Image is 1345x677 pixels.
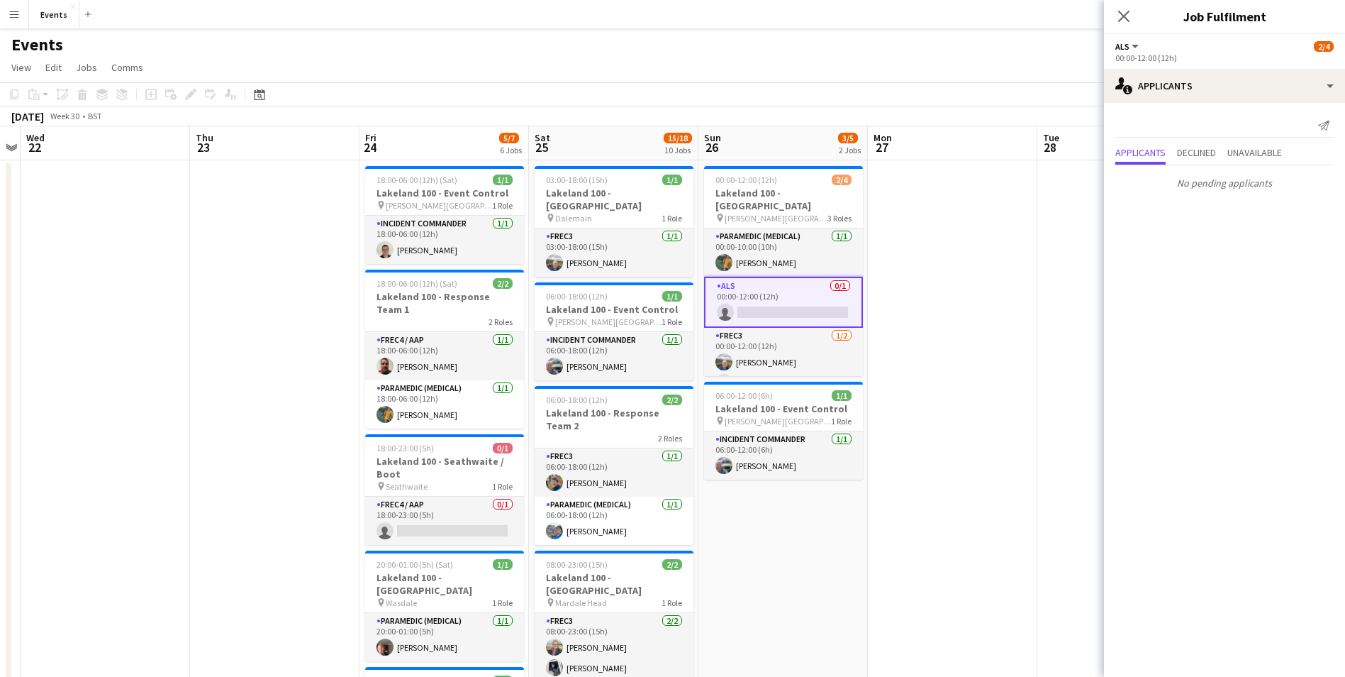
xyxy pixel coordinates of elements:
[489,317,513,327] span: 2 Roles
[365,571,524,597] h3: Lakeland 100 - [GEOGRAPHIC_DATA]
[29,1,79,28] button: Events
[546,559,608,570] span: 08:00-23:00 (15h)
[196,131,213,144] span: Thu
[386,200,492,211] span: [PERSON_NAME][GEOGRAPHIC_DATA], [GEOGRAPHIC_DATA]
[555,598,607,608] span: Mardale Head
[500,145,522,155] div: 6 Jobs
[832,390,852,401] span: 1/1
[499,133,519,143] span: 5/7
[704,166,863,376] app-job-card: 00:00-12:00 (12h)2/4Lakeland 100 - [GEOGRAPHIC_DATA] [PERSON_NAME][GEOGRAPHIC_DATA], [GEOGRAPHIC_...
[24,139,45,155] span: 22
[26,131,45,144] span: Wed
[704,131,721,144] span: Sun
[827,213,852,224] span: 3 Roles
[535,131,550,144] span: Sat
[45,61,62,74] span: Edit
[365,131,376,144] span: Fri
[376,278,457,289] span: 18:00-06:00 (12h) (Sat)
[831,416,852,426] span: 1 Role
[365,455,524,480] h3: Lakeland 100 - Seathwaite / Boot
[839,145,861,155] div: 2 Jobs
[704,328,863,397] app-card-role: FREC31/200:00-12:00 (12h)[PERSON_NAME]
[532,139,550,155] span: 25
[1115,148,1166,158] span: Applicants
[11,34,63,55] h1: Events
[662,317,682,327] span: 1 Role
[658,433,682,444] span: 2 Roles
[376,559,453,570] span: 20:00-01:00 (5h) (Sat)
[704,229,863,277] app-card-role: Paramedic (Medical)1/100:00-10:00 (10h)[PERSON_NAME]
[365,187,524,199] h3: Lakeland 100 - Event Control
[6,58,37,77] a: View
[1104,171,1345,195] p: No pending applicants
[88,111,102,121] div: BST
[702,139,721,155] span: 26
[725,416,831,426] span: [PERSON_NAME][GEOGRAPHIC_DATA], [GEOGRAPHIC_DATA]
[535,386,693,545] app-job-card: 06:00-18:00 (12h)2/2Lakeland 100 - Response Team 22 RolesFREC31/106:00-18:00 (12h)[PERSON_NAME]Pa...
[1314,41,1334,52] span: 2/4
[365,497,524,545] app-card-role: FREC4 / AAP0/118:00-23:00 (5h)
[76,61,97,74] span: Jobs
[492,598,513,608] span: 1 Role
[715,175,777,185] span: 00:00-12:00 (12h)
[1115,41,1129,52] span: ALS
[1041,139,1059,155] span: 28
[70,58,103,77] a: Jobs
[664,133,692,143] span: 15/18
[535,282,693,380] app-job-card: 06:00-18:00 (12h)1/1Lakeland 100 - Event Control [PERSON_NAME][GEOGRAPHIC_DATA], [GEOGRAPHIC_DATA...
[535,332,693,380] app-card-role: Incident Commander1/106:00-18:00 (12h)[PERSON_NAME]
[704,277,863,328] app-card-role: ALS0/100:00-12:00 (12h)
[11,61,31,74] span: View
[1104,7,1345,26] h3: Job Fulfilment
[546,395,608,405] span: 06:00-18:00 (12h)
[365,332,524,380] app-card-role: FREC4 / AAP1/118:00-06:00 (12h)[PERSON_NAME]
[106,58,149,77] a: Comms
[493,443,513,453] span: 0/1
[662,395,682,405] span: 2/2
[1177,148,1216,158] span: Declined
[365,270,524,429] app-job-card: 18:00-06:00 (12h) (Sat)2/2Lakeland 100 - Response Team 12 RolesFREC4 / AAP1/118:00-06:00 (12h)[PE...
[493,175,513,185] span: 1/1
[111,61,143,74] span: Comms
[386,598,417,608] span: Wasdale
[838,133,858,143] span: 3/5
[555,213,592,224] span: Dalemain
[376,175,457,185] span: 18:00-06:00 (12h) (Sat)
[704,187,863,212] h3: Lakeland 100 - [GEOGRAPHIC_DATA]
[535,571,693,597] h3: Lakeland 100 - [GEOGRAPHIC_DATA]
[365,216,524,264] app-card-role: Incident Commander1/118:00-06:00 (12h)[PERSON_NAME]
[365,551,524,661] app-job-card: 20:00-01:00 (5h) (Sat)1/1Lakeland 100 - [GEOGRAPHIC_DATA] Wasdale1 RoleParamedic (Medical)1/120:0...
[365,166,524,264] app-job-card: 18:00-06:00 (12h) (Sat)1/1Lakeland 100 - Event Control [PERSON_NAME][GEOGRAPHIC_DATA], [GEOGRAPHI...
[662,291,682,302] span: 1/1
[535,497,693,545] app-card-role: Paramedic (Medical)1/106:00-18:00 (12h)[PERSON_NAME]
[662,559,682,570] span: 2/2
[493,278,513,289] span: 2/2
[535,187,693,212] h3: Lakeland 100 - [GEOGRAPHIC_DATA]
[493,559,513,570] span: 1/1
[365,434,524,545] app-job-card: 18:00-23:00 (5h)0/1Lakeland 100 - Seathwaite / Boot Seathwaite1 RoleFREC4 / AAP0/118:00-23:00 (5h)
[704,402,863,415] h3: Lakeland 100 - Event Control
[704,431,863,480] app-card-role: Incident Commander1/106:00-12:00 (6h)[PERSON_NAME]
[535,166,693,277] app-job-card: 03:00-18:00 (15h)1/1Lakeland 100 - [GEOGRAPHIC_DATA] Dalemain1 RoleFREC31/103:00-18:00 (15h)[PERS...
[874,131,892,144] span: Mon
[535,229,693,277] app-card-role: FREC31/103:00-18:00 (15h)[PERSON_NAME]
[1115,41,1141,52] button: ALS
[47,111,82,121] span: Week 30
[715,390,773,401] span: 06:00-12:00 (6h)
[535,448,693,497] app-card-role: FREC31/106:00-18:00 (12h)[PERSON_NAME]
[365,290,524,316] h3: Lakeland 100 - Response Team 1
[365,380,524,429] app-card-role: Paramedic (Medical)1/118:00-06:00 (12h)[PERSON_NAME]
[704,382,863,480] div: 06:00-12:00 (6h)1/1Lakeland 100 - Event Control [PERSON_NAME][GEOGRAPHIC_DATA], [GEOGRAPHIC_DATA]...
[535,303,693,316] h3: Lakeland 100 - Event Control
[376,443,434,453] span: 18:00-23:00 (5h)
[871,139,892,155] span: 27
[555,317,662,327] span: [PERSON_NAME][GEOGRAPHIC_DATA], [GEOGRAPHIC_DATA]
[664,145,691,155] div: 10 Jobs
